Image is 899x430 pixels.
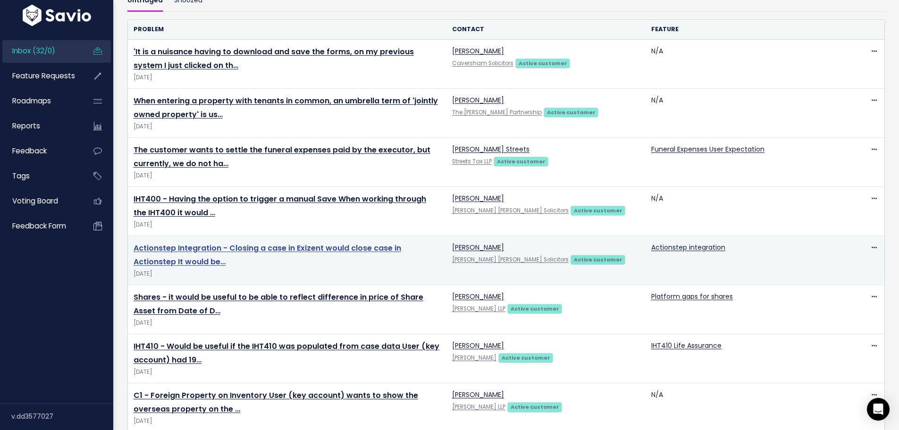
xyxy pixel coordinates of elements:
[128,20,446,39] th: Problem
[498,353,553,362] a: Active customer
[134,367,441,377] span: [DATE]
[507,402,562,411] a: Active customer
[446,20,646,39] th: Contact
[134,73,441,83] span: [DATE]
[134,243,401,267] a: Actionstep Integration - Closing a case in Exizent would close case in Actionstep It would be…
[134,95,438,120] a: When entering a property with tenants in common, an umbrella term of 'jointly owned property' is us…
[134,144,430,169] a: The customer wants to settle the funeral expenses paid by the executor, but currently, we do not ha…
[574,207,622,214] strong: Active customer
[452,292,504,301] a: [PERSON_NAME]
[452,207,569,214] a: [PERSON_NAME] [PERSON_NAME] Solicitors
[12,146,47,156] span: Feedback
[571,205,625,215] a: Active customer
[497,158,546,165] strong: Active customer
[646,89,845,138] td: N/A
[452,243,504,252] a: [PERSON_NAME]
[134,220,441,230] span: [DATE]
[2,165,78,187] a: Tags
[20,5,93,26] img: logo-white.9d6f32f41409.svg
[519,59,567,67] strong: Active customer
[134,390,418,414] a: C1 - Foreign Property on Inventory User (key account) wants to show the overseas property on the …
[134,194,426,218] a: IHT400 - Having the option to trigger a manual Save When working through the IHT400 it would …
[134,269,441,279] span: [DATE]
[134,46,414,71] a: 'It is a nuisance having to download and save the forms, on my previous system I just clicked on th…
[134,416,441,426] span: [DATE]
[12,196,58,206] span: Voting Board
[651,144,765,154] a: Funeral Expenses User Expectation
[452,46,504,56] a: [PERSON_NAME]
[507,304,562,313] a: Active customer
[452,354,496,362] a: [PERSON_NAME]
[2,115,78,137] a: Reports
[452,256,569,263] a: [PERSON_NAME] [PERSON_NAME] Solicitors
[494,156,548,166] a: Active customer
[12,46,55,56] span: Inbox (32/0)
[452,403,505,411] a: [PERSON_NAME] LLP
[12,71,75,81] span: Feature Requests
[867,398,890,421] div: Open Intercom Messenger
[2,190,78,212] a: Voting Board
[452,109,542,116] a: The [PERSON_NAME] Partnership
[547,109,596,116] strong: Active customer
[452,95,504,105] a: [PERSON_NAME]
[12,96,51,106] span: Roadmaps
[2,65,78,87] a: Feature Requests
[11,404,113,429] div: v.dd3577027
[651,243,725,252] a: Actionstep integration
[651,341,722,350] a: IHT410 Life Assurance
[134,318,441,328] span: [DATE]
[452,59,513,67] a: Caversham Solicitors
[134,122,441,132] span: [DATE]
[646,20,845,39] th: Feature
[515,58,570,67] a: Active customer
[134,171,441,181] span: [DATE]
[571,254,625,264] a: Active customer
[134,292,423,316] a: Shares - it would be useful to be able to reflect difference in price of Share Asset from Date of D…
[651,292,733,301] a: Platform gaps for shares
[502,354,550,362] strong: Active customer
[2,215,78,237] a: Feedback form
[12,221,66,231] span: Feedback form
[12,121,40,131] span: Reports
[2,40,78,62] a: Inbox (32/0)
[452,158,492,165] a: Streets Tax LLP
[511,403,559,411] strong: Active customer
[574,256,622,263] strong: Active customer
[544,107,598,117] a: Active customer
[511,305,559,312] strong: Active customer
[452,341,504,350] a: [PERSON_NAME]
[452,144,529,154] a: [PERSON_NAME] Streets
[452,305,505,312] a: [PERSON_NAME] LLP
[2,140,78,162] a: Feedback
[134,341,439,365] a: IHT410 - Would be useful if the IHT410 was populated from case data User (key account) had 19…
[12,171,30,181] span: Tags
[646,187,845,236] td: N/A
[646,40,845,89] td: N/A
[452,390,504,399] a: [PERSON_NAME]
[452,194,504,203] a: [PERSON_NAME]
[2,90,78,112] a: Roadmaps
